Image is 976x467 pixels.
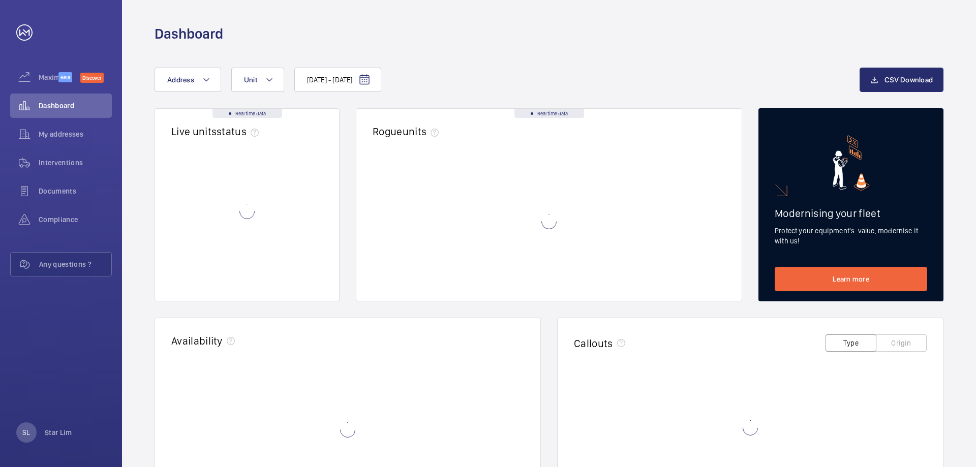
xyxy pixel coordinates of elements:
p: Star Lim [45,427,72,438]
span: Dashboard [39,101,112,111]
h2: Modernising your fleet [775,207,927,220]
h2: Rogue [373,125,443,138]
span: [DATE] - [DATE] [307,75,353,85]
h2: Callouts [574,337,613,350]
button: Type [826,334,876,352]
button: CSV Download [860,68,943,92]
h2: Availability [171,334,223,347]
h1: Dashboard [155,24,223,43]
p: Protect your equipment's value, modernise it with us! [775,226,927,246]
span: Beta [58,72,72,82]
span: Unit [244,76,257,84]
div: Real time data [212,109,282,118]
span: CSV Download [884,76,933,84]
span: units [403,125,443,138]
p: SL [22,427,30,438]
span: status [217,125,263,138]
button: Address [155,68,221,92]
button: Origin [876,334,927,352]
a: Learn more [775,267,927,291]
button: [DATE] - [DATE] [294,68,382,92]
span: Discover [80,73,104,83]
img: marketing-card.svg [833,135,870,191]
button: Unit [231,68,284,92]
span: Compliance [39,214,112,225]
span: Address [167,76,194,84]
h2: Live units [171,125,263,138]
div: Real time data [514,109,584,118]
span: Interventions [39,158,112,168]
span: Documents [39,186,112,196]
span: Maximize [39,72,58,82]
span: Any questions ? [39,259,111,269]
span: My addresses [39,129,112,139]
